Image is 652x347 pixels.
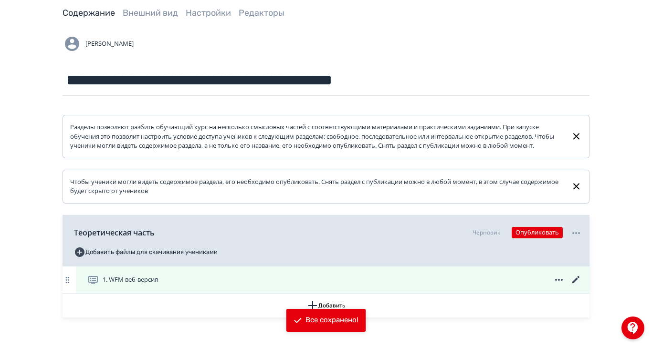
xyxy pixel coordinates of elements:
div: Черновик [473,228,500,237]
div: Все сохранено! [305,316,358,325]
a: Настройки [186,8,231,18]
a: Содержание [63,8,115,18]
div: Чтобы ученики могли видеть содержимое раздела, его необходимо опубликовать. Снять раздел с публик... [70,177,563,196]
button: Добавить файлы для скачивания учениками [74,245,218,260]
div: Разделы позволяют разбить обучающий курс на несколько смысловых частей с соответствующими материа... [70,122,563,151]
a: Редакторы [239,8,284,18]
button: Опубликовать [512,227,563,238]
span: [PERSON_NAME] [85,39,134,49]
button: Добавить [63,294,589,317]
span: Теоретическая часть [74,227,155,238]
a: Внешний вид [123,8,178,18]
div: 1. WFM веб-версия [63,266,589,294]
span: 1. WFM веб-версия [103,275,158,285]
